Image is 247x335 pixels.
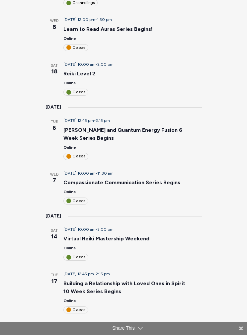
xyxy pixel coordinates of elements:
span: Wed [45,172,63,178]
a: Virtual Reiki Mastership Weekend [63,235,149,242]
span: 6 [45,124,63,132]
span: 2:00 pm [97,62,114,67]
span: [DATE] 12:45 pm [63,118,94,123]
span: [DATE] 10:00 am [63,171,96,176]
div: Classes [63,153,88,160]
span: Online [63,246,76,250]
time: [DATE] [45,104,61,111]
a: Learn to Read Auras Series Begins! [63,26,153,33]
a: [PERSON_NAME] and Quantum Energy Fusion 6 Week Series Begins [63,127,182,141]
time: [DATE] [45,212,61,220]
span: 7 [45,176,63,185]
div: Classes [63,44,88,51]
time: - [63,17,112,22]
div: Classes [63,89,88,96]
span: Online [63,190,76,194]
span: [DATE] 12:45 pm [63,272,94,276]
span: Tue [45,119,63,125]
div: Classes [63,198,88,205]
div: Classes [63,306,88,313]
span: 2:15 pm [96,272,110,276]
span: 11:30 am [97,171,114,176]
span: 2:15 pm [96,118,110,123]
time: - [63,118,110,123]
span: Online [63,81,76,85]
span: Sat [45,63,63,69]
span: 14 [45,232,63,241]
span: 17 [45,277,63,286]
div: Classes [63,254,88,261]
span: [DATE] 10:00 am [63,227,96,232]
span: Online [63,298,76,303]
span: [DATE] 12:00 pm [63,17,95,22]
span: Sat [45,228,63,234]
span: 3:00 pm [97,227,114,232]
span: [DATE] 10:00 am [63,62,96,67]
span: Online [63,36,76,41]
span: 1:30 pm [97,17,112,22]
time: - [63,62,114,67]
span: Tue [45,273,63,278]
span: Online [63,145,76,150]
time: - [63,272,110,276]
a: Compassionate Communication Series Begins [63,179,180,186]
time: - [63,171,114,176]
a: Reiki Level 2 [63,70,95,77]
span: 18 [45,67,63,76]
time: - [63,227,114,232]
span: 8 [45,23,63,32]
span: Wed [45,18,63,24]
a: Building a Relationship with Loved Ones in Spirit 10 Week Series Begins [63,280,185,295]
